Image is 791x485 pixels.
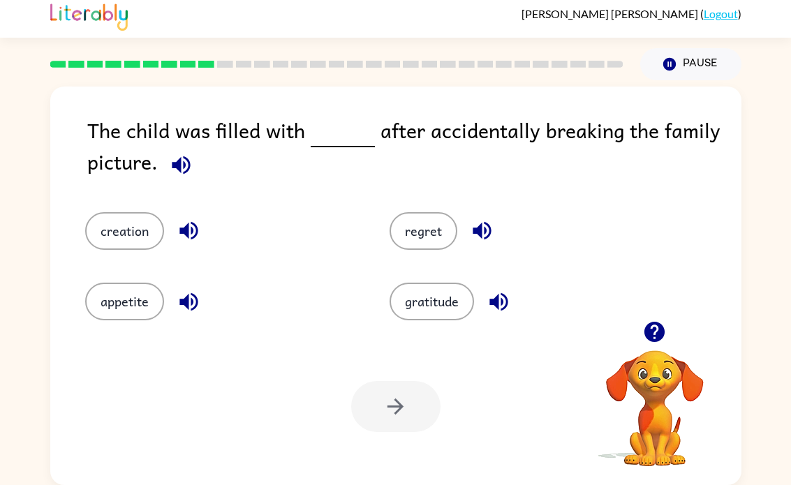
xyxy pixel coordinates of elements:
[390,212,457,250] button: regret
[85,283,164,320] button: appetite
[85,212,164,250] button: creation
[704,7,738,20] a: Logout
[390,283,474,320] button: gratitude
[522,7,700,20] span: [PERSON_NAME] [PERSON_NAME]
[585,329,725,468] video: Your browser must support playing .mp4 files to use Literably. Please try using another browser.
[87,114,741,184] div: The child was filled with after accidentally breaking the family picture.
[522,7,741,20] div: ( )
[640,48,741,80] button: Pause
